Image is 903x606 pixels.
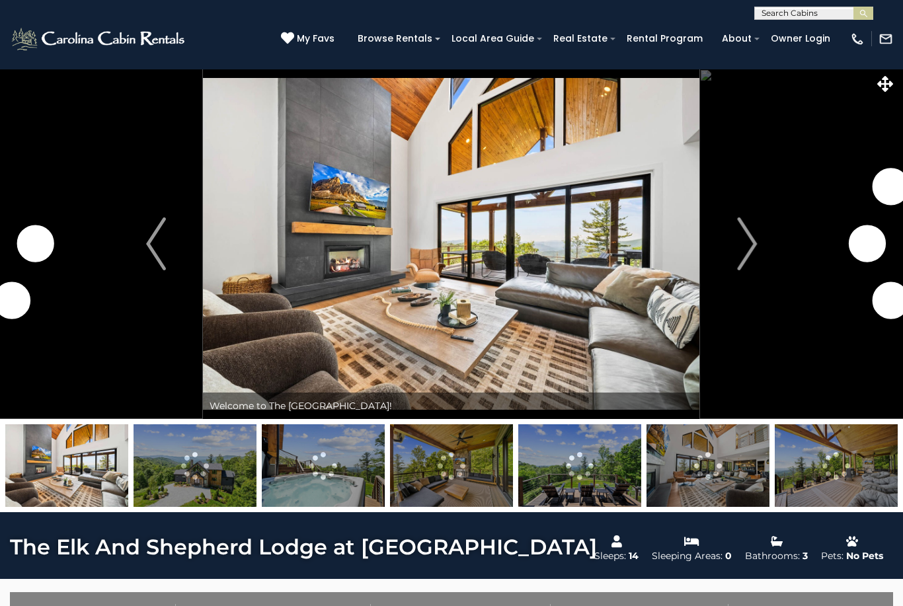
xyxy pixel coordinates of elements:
div: Welcome to The [GEOGRAPHIC_DATA]! [203,393,699,419]
a: About [715,28,758,49]
a: Local Area Guide [445,28,541,49]
a: Owner Login [764,28,837,49]
img: 168730887 [390,424,513,507]
a: Real Estate [547,28,614,49]
a: Browse Rentals [351,28,439,49]
button: Next [700,69,794,419]
img: White-1-2.png [10,26,188,52]
img: mail-regular-white.png [879,32,893,46]
img: 168730893 [518,424,641,507]
img: arrow [737,217,757,270]
span: My Favs [297,32,334,46]
a: My Favs [281,32,338,46]
img: 168730855 [134,424,256,507]
img: 168730891 [775,424,898,507]
img: 168730895 [262,424,385,507]
a: Rental Program [620,28,709,49]
img: phone-regular-white.png [850,32,865,46]
img: arrow [146,217,166,270]
img: 168730858 [647,424,769,507]
img: 168730862 [5,424,128,507]
button: Previous [109,69,203,419]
